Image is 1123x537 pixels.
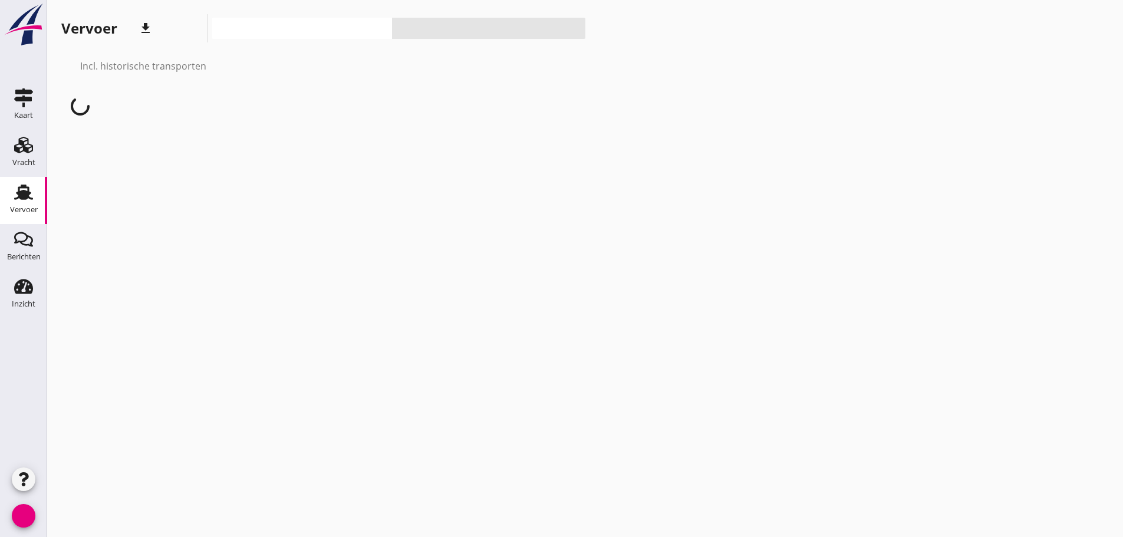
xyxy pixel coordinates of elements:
font: weergave_kop [217,21,387,35]
font: bekijk_agenda [397,21,581,35]
font: Berichten [7,251,41,262]
font: selectievakje_omtrek_leeg [61,59,415,73]
font: Vervoer [61,18,117,38]
font: Vervoer [10,204,38,215]
font: Inzicht [12,298,35,309]
font: zoekopdracht [103,21,273,35]
font: Kaart [14,110,33,120]
img: logo-small.a267ee39.svg [2,3,45,47]
font: Incl. historische transporten [80,60,206,73]
font: Vracht [12,157,35,167]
